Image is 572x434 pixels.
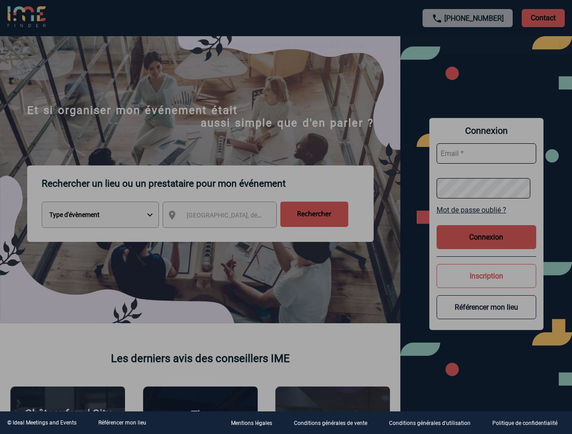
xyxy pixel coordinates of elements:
[287,419,382,427] a: Conditions générales de vente
[382,419,485,427] a: Conditions générales d'utilisation
[485,419,572,427] a: Politique de confidentialité
[224,419,287,427] a: Mentions légales
[389,420,471,427] p: Conditions générales d'utilisation
[231,420,272,427] p: Mentions légales
[492,420,558,427] p: Politique de confidentialité
[7,420,77,426] div: © Ideal Meetings and Events
[98,420,146,426] a: Référencer mon lieu
[294,420,367,427] p: Conditions générales de vente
